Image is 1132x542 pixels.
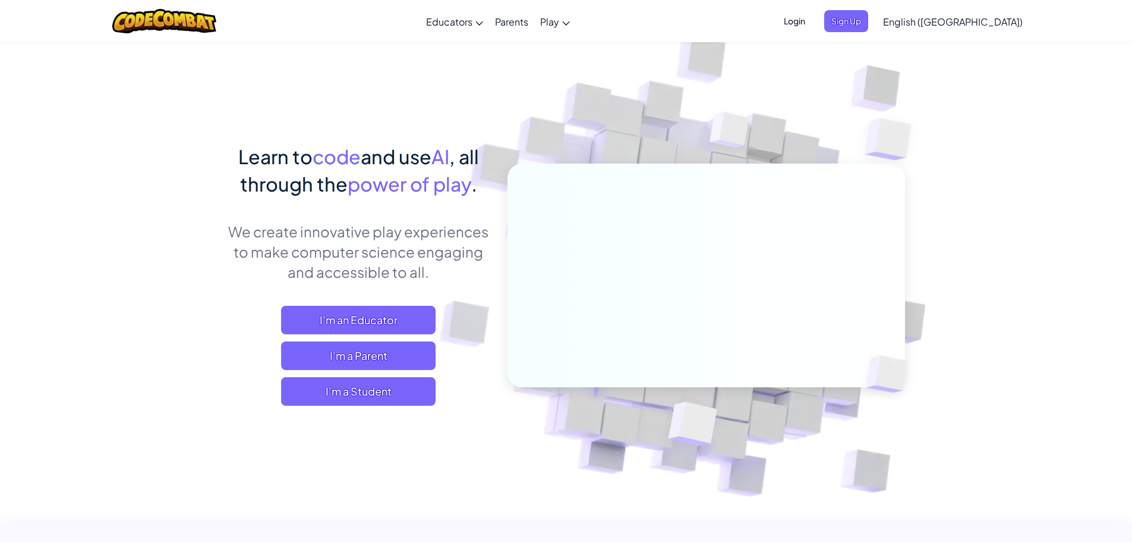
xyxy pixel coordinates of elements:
[883,15,1023,28] span: English ([GEOGRAPHIC_DATA])
[431,145,449,168] span: AI
[313,145,361,168] span: code
[281,377,436,406] button: I'm a Student
[238,145,313,168] span: Learn to
[361,145,431,168] span: and use
[281,342,436,370] a: I'm a Parent
[534,5,576,37] a: Play
[489,5,534,37] a: Parents
[348,172,471,196] span: power of play
[112,9,216,33] img: CodeCombat logo
[281,306,436,334] a: I'm an Educator
[228,221,490,282] p: We create innovative play experiences to make computer science engaging and accessible to all.
[540,15,559,28] span: Play
[687,89,772,177] img: Overlap cubes
[639,377,745,475] img: Overlap cubes
[846,331,935,418] img: Overlap cubes
[420,5,489,37] a: Educators
[426,15,472,28] span: Educators
[841,89,944,190] img: Overlap cubes
[824,10,868,32] button: Sign Up
[471,172,477,196] span: .
[877,5,1029,37] a: English ([GEOGRAPHIC_DATA])
[777,10,812,32] button: Login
